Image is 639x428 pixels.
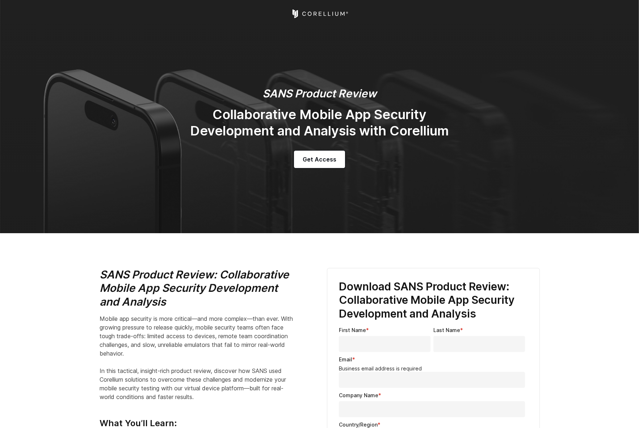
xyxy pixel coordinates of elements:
span: Country/Region [339,421,378,428]
span: Last Name [433,327,460,333]
h2: Collaborative Mobile App Security Development and Analysis with Corellium [175,106,464,139]
span: Email [339,356,352,362]
a: Get Access [294,151,345,168]
p: Mobile app security is more critical—and more complex—than ever. With growing pressure to release... [100,314,295,401]
a: Corellium Home [291,9,348,18]
legend: Business email address is required [339,365,528,372]
span: Company Name [339,392,378,398]
i: SANS Product Review: Collaborative Mobile App Security Development and Analysis [100,268,289,308]
em: SANS Product Review [262,87,377,100]
h3: Download SANS Product Review: Collaborative Mobile App Security Development and Analysis [339,280,528,321]
span: Get Access [303,155,336,164]
span: First Name [339,327,366,333]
